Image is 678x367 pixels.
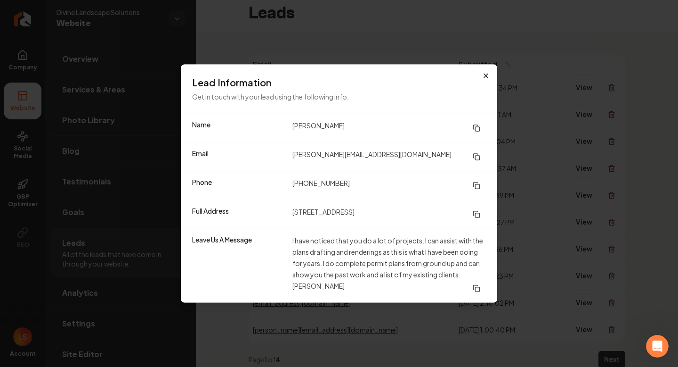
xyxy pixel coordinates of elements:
h3: Lead Information [192,76,486,89]
dd: [PERSON_NAME] [292,120,486,137]
dt: Leave Us A Message [192,235,285,297]
dt: Name [192,120,285,137]
iframe: Intercom live chat [646,335,669,358]
dd: [PERSON_NAME][EMAIL_ADDRESS][DOMAIN_NAME] [292,149,486,166]
p: Get in touch with your lead using the following info. [192,91,486,102]
dt: Email [192,149,285,166]
dt: Full Address [192,206,285,223]
dt: Phone [192,177,285,194]
dd: [STREET_ADDRESS] [292,206,486,223]
dd: [PHONE_NUMBER] [292,177,486,194]
dd: I have noticed that you do a lot of projects. I can assist with the plans drafting and renderings... [292,235,486,297]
